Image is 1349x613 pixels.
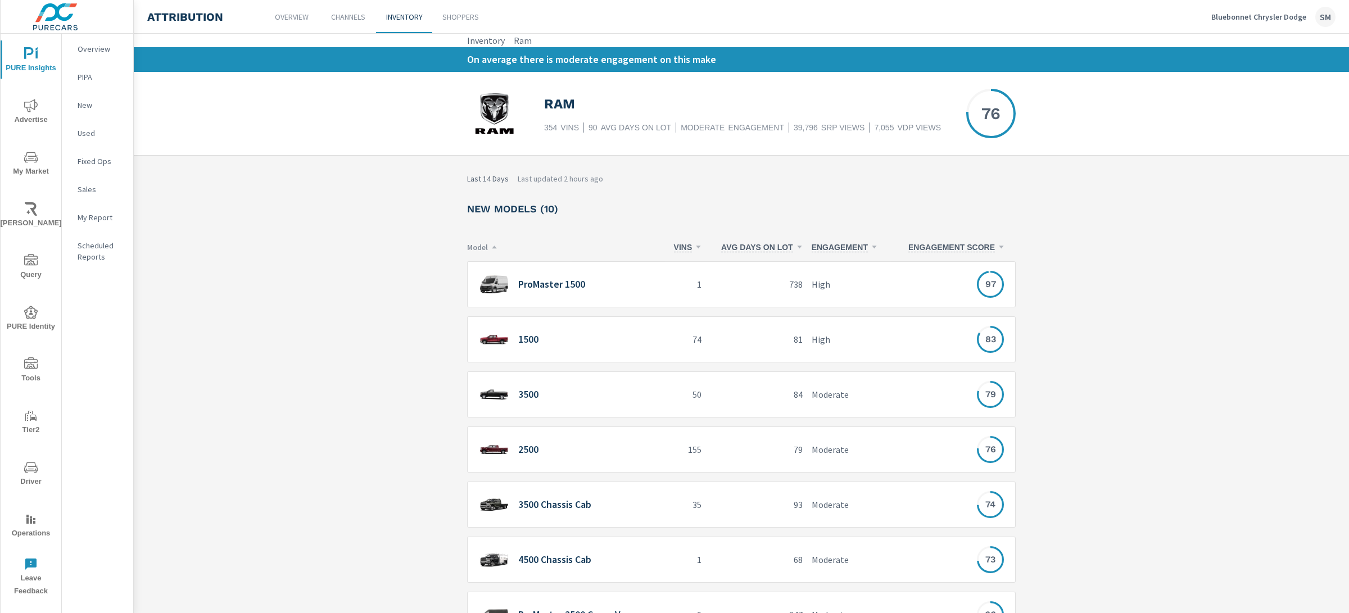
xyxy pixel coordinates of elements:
p: high [812,333,886,346]
p: 738 [710,278,802,291]
span: Advertise [4,99,58,126]
div: My Report [62,209,133,226]
p: Overview [275,11,309,22]
h6: 3500 [518,389,538,400]
div: Scheduled Reports [62,237,133,265]
p: Scheduled Reports [78,240,124,262]
h6: 83 [985,334,996,345]
span: Tier2 [4,409,58,437]
span: VINS [674,243,692,252]
a: Inventory [467,34,505,47]
p: Model [467,242,660,252]
p: 79 [710,443,802,456]
p: high [812,278,886,291]
img: Ram [467,93,522,134]
p: Sales [78,184,124,195]
p: moderate [812,553,886,566]
span: AVG DAYS ON LOT [601,122,672,133]
h6: 4500 Chassis Cab [518,554,591,565]
span: 39,796 [794,122,818,133]
h5: New Models (10) [467,202,558,215]
span: Tools [4,357,58,385]
p: moderate [812,388,886,401]
p: Overview [78,43,124,55]
p: Ram [514,34,532,47]
h4: Attribution [147,10,223,24]
span: 90 [589,122,597,133]
p: 93 [710,498,802,511]
p: PIPA [78,71,124,83]
p: Inventory [386,11,423,22]
p: Shoppers [442,11,479,22]
p: 155 [669,443,701,456]
span: AVG DAYS ON LOT [721,243,793,252]
span: VINS [560,122,579,133]
span: 7,055 [874,122,894,133]
div: Sales [62,181,133,198]
p: moderate [812,498,886,511]
span: ENGAGEMENT SCORE [908,243,995,252]
span: [PERSON_NAME] [4,202,58,230]
img: 4500 Chassis Cab [479,548,509,571]
h6: 76 [981,108,1001,119]
span: Leave Feedback [4,557,58,598]
h6: 74 [985,499,995,510]
h6: On average there is moderate engagement on this make [467,54,1016,65]
p: 50 [669,388,701,401]
p: 81 [710,333,802,346]
div: New [62,97,133,113]
img: 1500 [479,328,509,351]
span: PURE Insights [4,47,58,75]
p: Channels [331,11,365,22]
span: ENGAGEMENT [728,122,784,133]
span: ENGAGEMENT [812,243,868,252]
p: 35 [669,498,701,511]
p: 74 [669,333,701,346]
p: 1 [669,278,701,291]
div: nav menu [1,34,61,602]
img: ProMaster 1500 [479,273,509,296]
h6: 2500 [518,444,538,455]
p: moderate [812,443,886,456]
p: New [78,99,124,111]
h6: 76 [985,444,996,455]
span: My Market [4,151,58,178]
p: Fixed Ops [78,156,124,167]
p: My Report [78,212,124,223]
span: PURE Identity [4,306,58,333]
span: Query [4,254,58,281]
span: SRP VIEWS [821,122,865,133]
h6: 73 [985,554,995,565]
div: SM [1315,7,1336,27]
p: Bluebonnet Chrysler Dodge [1211,12,1306,22]
h6: 1500 [518,334,538,345]
span: moderate [681,122,725,133]
p: Used [78,128,124,139]
div: Overview [62,40,133,57]
p: 1 [669,553,701,566]
p: Last 14 Days [467,173,509,184]
h6: 3500 Chassis Cab [518,499,591,510]
div: Used [62,125,133,142]
div: Fixed Ops [62,153,133,170]
h6: 79 [985,389,996,400]
span: 354 [544,122,557,133]
span: Operations [4,512,58,540]
h3: Ram [544,94,944,113]
p: 68 [710,553,802,566]
p: 84 [710,388,802,401]
span: VDP VIEWS [897,122,941,133]
img: 3500 Chassis Cab [479,493,509,516]
h6: ProMaster 1500 [518,279,585,290]
img: 2500 [479,438,509,461]
p: Last updated 2 hours ago [518,173,603,184]
img: 3500 [479,383,509,406]
span: Driver [4,461,58,488]
h6: 97 [985,279,996,290]
div: PIPA [62,69,133,85]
